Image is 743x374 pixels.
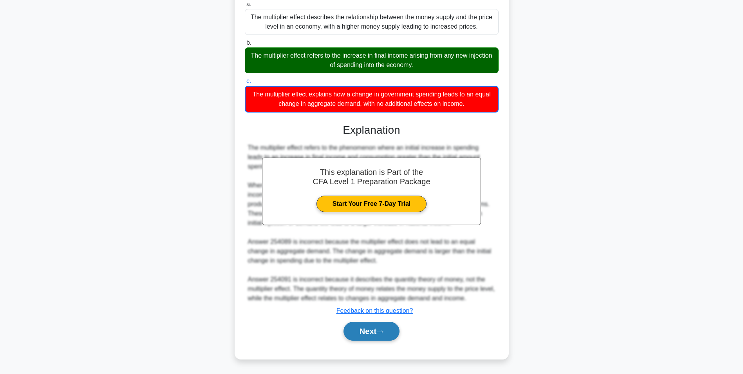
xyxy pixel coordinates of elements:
[245,47,499,73] div: The multiplier effect refers to the increase in final income arising from any new injection of sp...
[249,123,494,137] h3: Explanation
[246,39,251,46] span: b.
[245,86,499,113] div: The multiplier effect explains how a change in government spending leads to an equal change in ag...
[316,196,427,212] a: Start Your Free 7-Day Trial
[246,1,251,7] span: a.
[245,9,499,35] div: The multiplier effect describes the relationship between the money supply and the price level in ...
[246,78,251,84] span: c.
[336,307,413,314] a: Feedback on this question?
[343,322,400,341] button: Next
[248,143,495,303] div: The multiplier effect refers to the phenomenon where an initial increase in spending leads to an ...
